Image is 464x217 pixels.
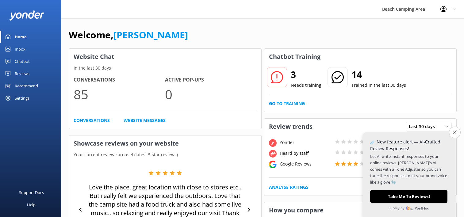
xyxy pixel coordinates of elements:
p: Needs training [291,82,321,89]
p: Your current review carousel (latest 5 star reviews) [69,151,261,158]
h2: 14 [351,67,406,82]
div: Home [15,31,27,43]
div: Yonder [278,139,333,146]
h3: Chatbot Training [264,49,325,65]
h3: Showcase reviews on your website [69,135,261,151]
div: Chatbot [15,55,30,67]
p: 0 [165,84,256,105]
h1: Welcome, [69,28,188,42]
div: Reviews [15,67,29,80]
a: Go to Training [269,100,305,107]
div: Recommend [15,80,38,92]
h3: Review trends [264,119,317,135]
div: Help [27,199,36,211]
div: Settings [15,92,29,104]
div: Support Docs [19,186,44,199]
a: Analyse Ratings [269,184,309,191]
a: Conversations [74,117,110,124]
h4: Conversations [74,76,165,84]
div: Inbox [15,43,25,55]
p: In the last 30 days [69,65,261,71]
h3: Website Chat [69,49,261,65]
h4: Active Pop-ups [165,76,256,84]
p: 85 [74,84,165,105]
div: Google Reviews [278,161,333,167]
div: Heard by staff [278,150,333,157]
img: yonder-white-logo.png [9,10,44,21]
span: Last 30 days [409,123,439,130]
a: [PERSON_NAME] [113,29,188,41]
a: Website Messages [124,117,166,124]
h2: 3 [291,67,321,82]
p: Trained in the last 30 days [351,82,406,89]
